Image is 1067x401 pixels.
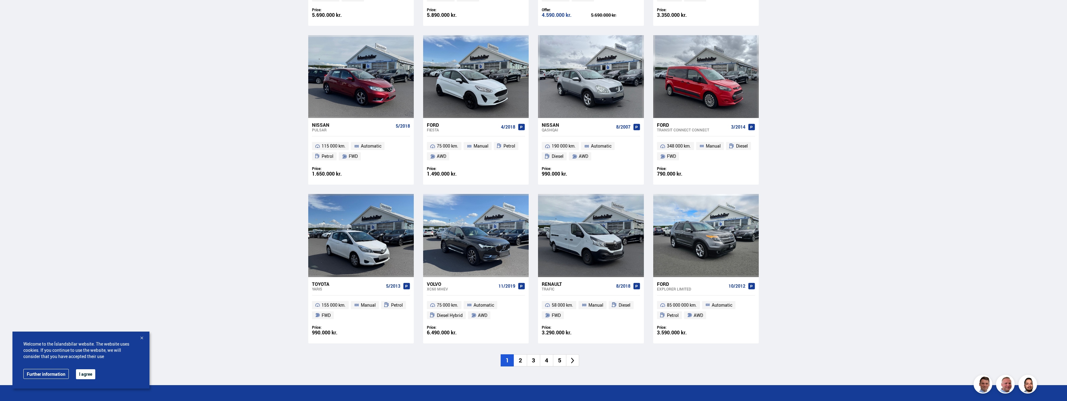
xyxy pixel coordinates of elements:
[308,118,414,185] a: Nissan Pulsar 5/2018 115 000 km. Automatic Petrol FWD Price: 1.650.000 kr.
[23,369,69,379] a: Further information
[542,287,613,291] div: Trafic
[653,118,759,185] a: Ford Transit Connect CONNECT 3/2014 348 000 km. Manual Diesel FWD Price: 790.000 kr.
[667,153,676,160] span: FWD
[349,153,358,160] span: FWD
[474,301,494,309] span: Automatic
[312,281,384,287] div: Toyota
[542,128,613,132] div: Qashqai
[706,142,721,150] span: Manual
[552,142,576,150] span: 190 000 km.
[588,301,603,309] span: Manual
[540,354,553,366] li: 4
[616,125,630,130] span: 8/2007
[591,13,640,17] div: 5.690.000 kr.
[997,376,1016,394] img: siFngHWaQ9KaOqBr.png
[391,301,403,309] span: Petrol
[501,125,515,130] span: 4/2018
[694,312,703,319] span: AWD
[653,277,759,344] a: Ford Explorer LIMITED 10/2012 85 000 000 km. Automatic Petrol AWD Price: 3.590.000 kr.
[427,122,498,128] div: Ford
[542,122,613,128] div: Nissan
[312,330,361,335] div: 990.000 kr.
[386,284,400,289] span: 5/2013
[667,312,679,319] span: Petrol
[322,142,346,150] span: 115 000 km.
[322,153,333,160] span: Petrol
[361,142,381,150] span: Automatic
[427,287,496,291] div: XC60 MHEV
[553,354,566,366] li: 5
[657,287,726,291] div: Explorer LIMITED
[396,124,410,129] span: 5/2018
[312,7,361,12] div: Price:
[975,376,993,394] img: FbJEzSuNWCJXmdc-.webp
[308,277,414,344] a: Toyota Yaris 5/2013 155 000 km. Manual Petrol FWD Price: 990.000 kr.
[474,142,489,150] span: Manual
[312,325,361,330] div: Price:
[552,301,573,309] span: 58 000 km.
[312,128,393,132] div: Pulsar
[542,12,591,18] div: 4.590.000 kr.
[1019,376,1038,394] img: nhp88E3Fdnt1Opn2.png
[498,284,515,289] span: 11/2019
[361,301,376,309] span: Manual
[542,281,613,287] div: Renault
[427,171,476,177] div: 1.490.000 kr.
[619,301,630,309] span: Diesel
[657,128,729,132] div: Transit Connect CONNECT
[542,171,591,177] div: 990.000 kr.
[667,142,691,150] span: 348 000 km.
[23,341,139,360] span: Welcome to the Íslandsbílar website. The website uses cookies. If you continue to use the website...
[542,325,591,330] div: Price:
[423,118,529,185] a: Ford Fiesta 4/2018 75 000 km. Manual Petrol AWD Price: 1.490.000 kr.
[729,284,745,289] span: 10/2012
[5,2,24,21] button: Open LiveChat chat widget
[657,12,706,18] div: 3.350.000 kr.
[712,301,732,309] span: Automatic
[657,171,706,177] div: 790.000 kr.
[427,281,496,287] div: Volvo
[667,301,697,309] span: 85 000 000 km.
[538,118,644,185] a: Nissan Qashqai 8/2007 190 000 km. Automatic Diesel AWD Price: 990.000 kr.
[503,142,515,150] span: Petrol
[538,277,644,344] a: Renault Trafic 8/2018 58 000 km. Manual Diesel FWD Price: 3.290.000 kr.
[312,171,361,177] div: 1.650.000 kr.
[427,7,476,12] div: Price:
[427,325,476,330] div: Price:
[76,369,95,379] button: I agree
[514,354,527,366] li: 2
[478,312,487,319] span: AWD
[437,153,446,160] span: AWD
[657,166,706,171] div: Price:
[312,122,393,128] div: Nissan
[322,312,331,319] span: FWD
[552,312,561,319] span: FWD
[427,12,476,18] div: 5.890.000 kr.
[657,330,706,335] div: 3.590.000 kr.
[527,354,540,366] li: 3
[591,142,611,150] span: Automatic
[657,7,706,12] div: Price:
[312,287,384,291] div: Yaris
[552,153,564,160] span: Diesel
[542,7,591,12] div: Offer:
[501,354,514,366] li: 1
[736,142,748,150] span: Diesel
[437,142,458,150] span: 75 000 km.
[427,128,498,132] div: Fiesta
[312,166,361,171] div: Price:
[657,281,726,287] div: Ford
[657,325,706,330] div: Price:
[312,12,361,18] div: 5.690.000 kr.
[579,153,588,160] span: AWD
[322,301,346,309] span: 155 000 km.
[542,166,591,171] div: Price:
[437,301,458,309] span: 75 000 km.
[542,330,591,335] div: 3.290.000 kr.
[427,166,476,171] div: Price:
[427,330,476,335] div: 6.490.000 kr.
[657,122,729,128] div: Ford
[437,312,463,319] span: Diesel Hybrid
[731,125,745,130] span: 3/2014
[423,277,529,344] a: Volvo XC60 MHEV 11/2019 75 000 km. Automatic Diesel Hybrid AWD Price: 6.490.000 kr.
